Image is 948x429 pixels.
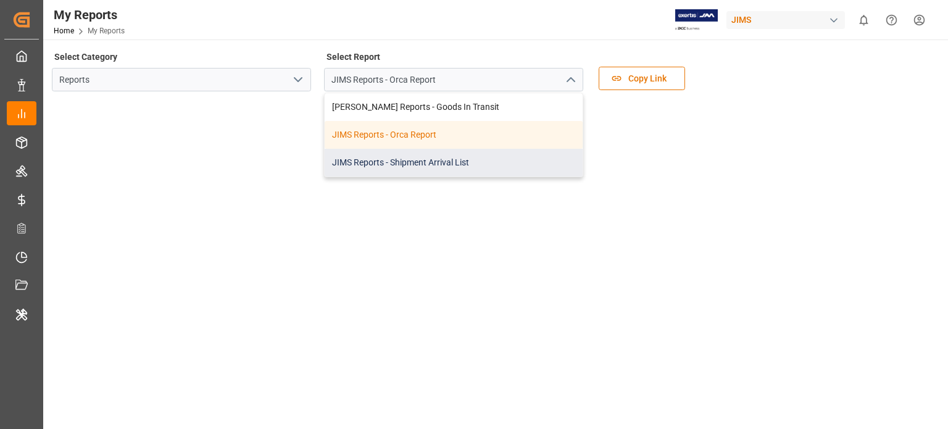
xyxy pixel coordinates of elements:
[878,6,905,34] button: Help Center
[52,68,311,91] input: Type to search/select
[288,70,307,90] button: open menu
[54,6,125,24] div: My Reports
[324,68,583,91] input: Type to search/select
[726,8,850,31] button: JIMS
[324,48,382,65] label: Select Report
[325,121,583,149] div: JIMS Reports - Orca Report
[54,27,74,35] a: Home
[622,72,673,85] span: Copy Link
[726,11,845,29] div: JIMS
[325,149,583,177] div: JIMS Reports - Shipment Arrival List
[599,67,685,90] button: Copy Link
[560,70,579,90] button: close menu
[325,93,583,121] div: [PERSON_NAME] Reports - Goods In Transit
[850,6,878,34] button: show 0 new notifications
[675,9,718,31] img: Exertis%20JAM%20-%20Email%20Logo.jpg_1722504956.jpg
[52,48,119,65] label: Select Category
